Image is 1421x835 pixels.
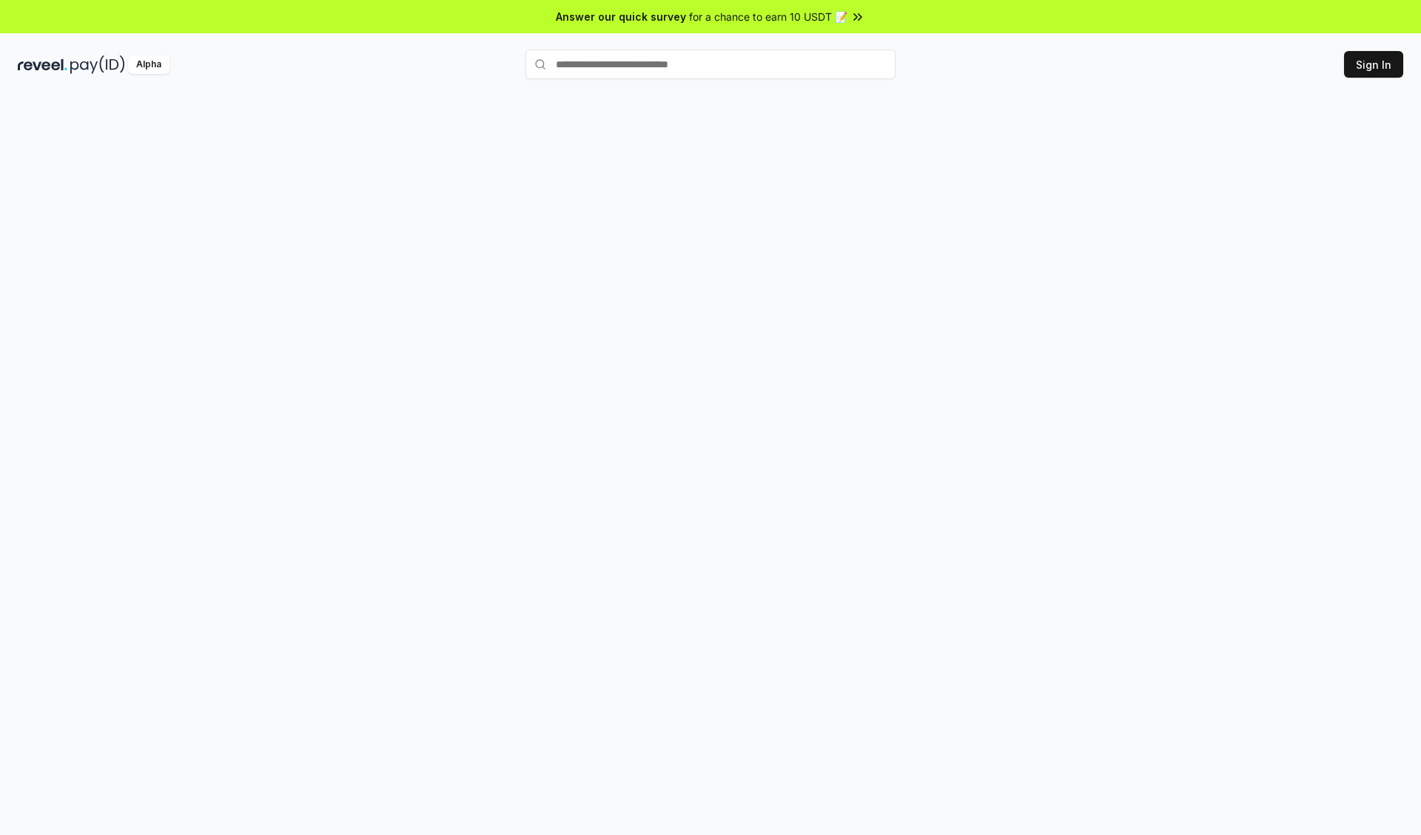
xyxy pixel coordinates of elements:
span: Answer our quick survey [556,9,686,24]
span: for a chance to earn 10 USDT 📝 [689,9,847,24]
div: Alpha [128,55,169,74]
img: reveel_dark [18,55,67,74]
img: pay_id [70,55,125,74]
button: Sign In [1344,51,1403,78]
